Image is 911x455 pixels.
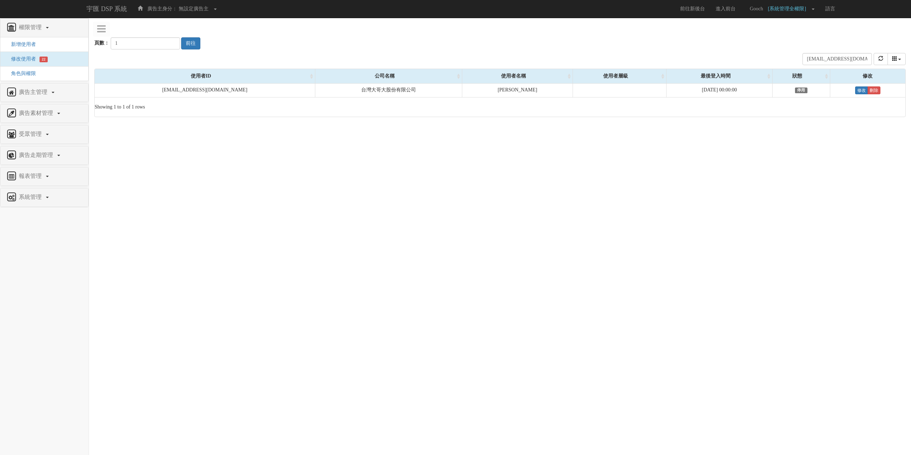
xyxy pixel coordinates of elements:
[315,84,462,97] td: 台灣大哥大股份有限公司
[147,6,177,11] span: 廣告主身分：
[179,6,209,11] span: 無設定廣告主
[888,53,906,65] div: Columns
[17,110,57,116] span: 廣告素材管理
[40,57,48,62] span: 22
[6,129,83,140] a: 受眾管理
[6,87,83,98] a: 廣告主管理
[6,22,83,33] a: 權限管理
[6,192,83,203] a: 系統管理
[6,56,36,62] a: 修改使用者
[746,6,767,11] span: Gooch
[874,53,888,65] button: refresh
[667,69,772,83] div: 最後登入時間
[6,150,83,161] a: 廣告走期管理
[95,69,315,83] div: 使用者ID
[888,53,906,65] button: columns
[573,69,667,83] div: 使用者層級
[6,71,36,76] a: 角色與權限
[773,69,830,83] div: 狀態
[17,131,45,137] span: 受眾管理
[6,42,36,47] a: 新增使用者
[795,88,807,93] span: 停用
[6,171,83,182] a: 報表管理
[830,69,905,83] div: 修改
[95,84,315,97] td: [EMAIL_ADDRESS][DOMAIN_NAME]
[6,108,83,119] a: 廣告素材管理
[315,69,462,83] div: 公司名稱
[17,173,45,179] span: 報表管理
[94,39,109,47] label: 頁數：
[868,86,880,94] a: 刪除
[181,37,200,49] button: 前往
[17,152,57,158] span: 廣告走期管理
[667,84,773,97] td: [DATE] 00:00:00
[95,104,145,110] span: Showing 1 to 1 of 1 rows
[462,69,572,83] div: 使用者名稱
[768,6,810,11] span: [系統管理全權限]
[17,194,45,200] span: 系統管理
[17,24,45,30] span: 權限管理
[855,86,868,94] a: 修改
[17,89,51,95] span: 廣告主管理
[462,84,573,97] td: [PERSON_NAME]
[802,53,872,65] input: Search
